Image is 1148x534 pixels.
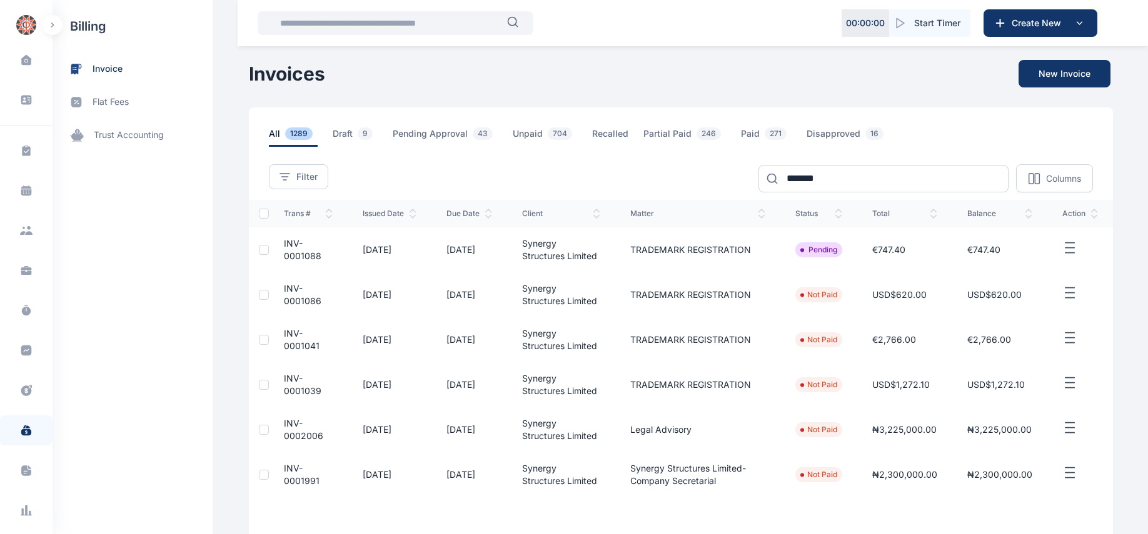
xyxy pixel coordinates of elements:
td: TRADEMARK REGISTRATION [615,227,780,272]
span: 246 [697,127,721,140]
td: Synergy Structures Limited [507,227,615,272]
a: Paid271 [741,127,807,147]
td: [DATE] [348,317,431,362]
button: New Invoice [1019,60,1110,87]
span: status [795,209,842,219]
td: [DATE] [431,362,507,407]
span: client [522,209,600,219]
td: [DATE] [348,272,431,317]
a: Unpaid704 [513,127,592,147]
span: ₦3,225,000.00 [967,424,1032,435]
td: Synergy Structures Limited [507,407,615,452]
li: Not Paid [800,380,837,390]
li: Pending [800,245,837,255]
span: Filter [296,171,318,183]
span: total [872,209,937,219]
a: Pending Approval43 [393,127,513,147]
span: Draft [333,127,378,147]
td: Synergy Structures Limited [507,317,615,362]
span: Matter [630,209,765,219]
li: Not Paid [800,335,837,345]
span: USD$620.00 [967,289,1022,300]
span: Trans # [284,209,333,219]
span: trust accounting [94,129,164,142]
a: INV-0001041 [284,328,320,351]
span: action [1062,209,1098,219]
a: Draft9 [333,127,393,147]
td: [DATE] [431,272,507,317]
a: trust accounting [53,119,213,152]
button: Create New [984,9,1097,37]
td: [DATE] [431,227,507,272]
a: INV-0001039 [284,373,321,396]
span: Due Date [446,209,492,219]
span: €747.40 [872,244,905,255]
a: INV-0001088 [284,238,321,261]
td: [DATE] [431,407,507,452]
span: issued date [363,209,416,219]
span: Paid [741,127,792,147]
span: Recalled [592,127,628,147]
span: 704 [548,127,572,140]
span: €747.40 [967,244,1000,255]
a: INV-0001991 [284,463,320,486]
span: €2,766.00 [872,334,916,345]
span: USD$1,272.10 [967,379,1025,390]
span: 9 [358,127,373,140]
td: Synergy Structures Limited [507,362,615,407]
td: [DATE] [431,452,507,497]
a: Disapproved16 [807,127,904,147]
li: Not Paid [800,470,837,480]
td: [DATE] [348,227,431,272]
span: Pending Approval [393,127,498,147]
td: Synergy Structures Limited [507,272,615,317]
span: USD$620.00 [872,289,927,300]
span: invoice [93,62,123,76]
span: All [269,127,318,147]
p: Columns [1046,172,1081,185]
td: Synergy Structures Limited [507,452,615,497]
span: Unpaid [513,127,577,147]
td: [DATE] [348,452,431,497]
span: 271 [765,127,787,140]
span: USD$1,272.10 [872,379,930,390]
span: flat fees [93,96,129,109]
button: Columns [1016,164,1093,192]
li: Not Paid [800,425,837,435]
a: INV-0001086 [284,283,321,306]
span: Start Timer [914,17,960,29]
a: Recalled [592,127,643,147]
span: ₦2,300,000.00 [967,469,1032,480]
a: All1289 [269,127,333,147]
span: Create New [1007,17,1072,29]
td: TRADEMARK REGISTRATION [615,362,780,407]
span: 16 [865,127,884,140]
span: ₦2,300,000.00 [872,469,937,480]
h1: Invoices [249,62,325,85]
p: 00 : 00 : 00 [846,17,885,29]
td: [DATE] [431,317,507,362]
button: Filter [269,164,328,189]
a: INV-0002006 [284,418,323,441]
td: TRADEMARK REGISTRATION [615,272,780,317]
a: Partial Paid246 [643,127,741,147]
li: Not Paid [800,290,837,300]
a: flat fees [53,86,213,119]
span: balance [967,209,1032,219]
td: Synergy Structures Limited- Company Secretarial [615,452,780,497]
span: 1289 [285,127,313,140]
td: [DATE] [348,407,431,452]
td: [DATE] [348,362,431,407]
a: invoice [53,52,213,86]
span: €2,766.00 [967,334,1011,345]
span: Partial Paid [643,127,726,147]
span: 43 [473,127,493,140]
td: Legal Advisory [615,407,780,452]
td: TRADEMARK REGISTRATION [615,317,780,362]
